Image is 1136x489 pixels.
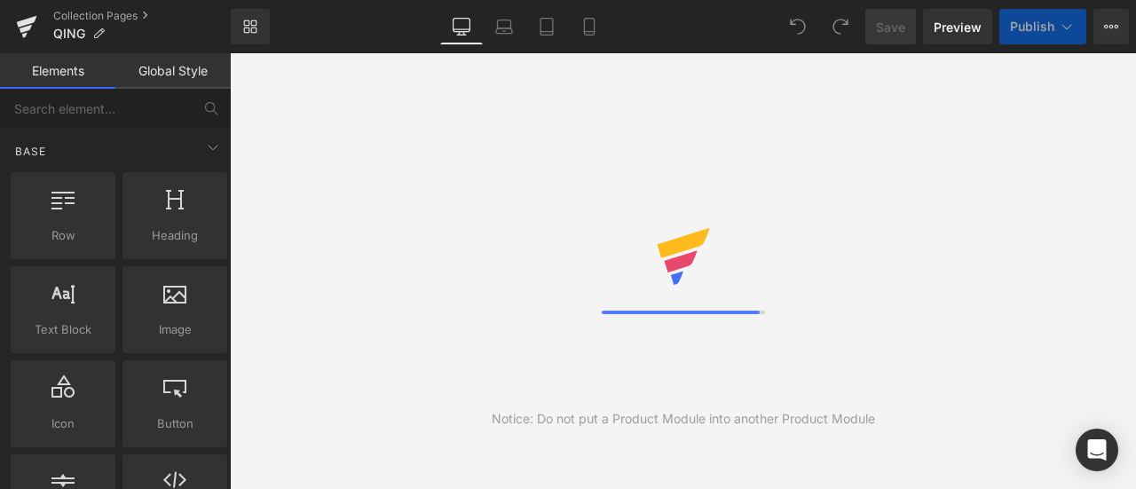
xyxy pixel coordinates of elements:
[1076,429,1118,471] div: Open Intercom Messenger
[525,9,568,44] a: Tablet
[16,414,110,433] span: Icon
[823,9,858,44] button: Redo
[934,18,982,36] span: Preview
[16,320,110,339] span: Text Block
[128,320,222,339] span: Image
[128,226,222,245] span: Heading
[483,9,525,44] a: Laptop
[999,9,1086,44] button: Publish
[923,9,992,44] a: Preview
[876,18,905,36] span: Save
[492,409,875,429] div: Notice: Do not put a Product Module into another Product Module
[440,9,483,44] a: Desktop
[780,9,816,44] button: Undo
[53,9,231,23] a: Collection Pages
[231,9,270,44] a: New Library
[16,226,110,245] span: Row
[1010,20,1054,34] span: Publish
[128,414,222,433] span: Button
[115,53,231,89] a: Global Style
[13,143,48,160] span: Base
[53,27,85,41] span: QING
[1093,9,1129,44] button: More
[568,9,611,44] a: Mobile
